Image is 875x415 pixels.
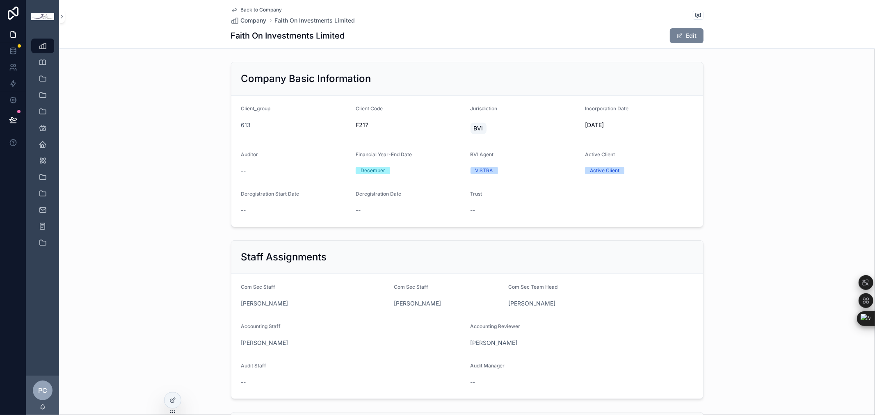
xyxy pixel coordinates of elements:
span: Deregistration Start Date [241,191,299,197]
span: Financial Year-End Date [356,151,412,157]
button: Edit [670,28,704,43]
div: December [361,167,385,174]
span: BVI [474,124,483,132]
span: -- [471,206,475,214]
h1: Faith On Investments Limited [231,30,345,41]
a: [PERSON_NAME] [241,299,288,308]
span: Com Sec Staff [394,284,428,290]
span: [DATE] [585,121,693,129]
span: -- [356,206,361,214]
a: [PERSON_NAME] [470,339,517,347]
span: Incorporation Date [585,105,628,112]
span: Active Client [585,151,615,157]
span: Accounting Staff [241,323,281,329]
a: Faith On Investments Limited [275,16,355,25]
span: Accounting Reviewer [470,323,520,329]
span: Trust [471,191,482,197]
h2: Staff Assignments [241,251,327,264]
div: VISTRA [475,167,493,174]
h2: Company Basic Information [241,72,371,85]
span: Back to Company [241,7,282,13]
span: Audit Staff [241,363,267,369]
div: scrollable content [26,33,59,261]
span: -- [241,378,246,386]
img: App logo [31,13,54,21]
span: -- [241,206,246,214]
a: Company [231,16,267,25]
span: Client Code [356,105,383,112]
span: PC [38,385,47,395]
span: Auditor [241,151,258,157]
span: Company [241,16,267,25]
a: [PERSON_NAME] [394,299,441,308]
a: [PERSON_NAME] [241,339,288,347]
span: -- [241,167,246,175]
span: -- [470,378,475,386]
span: Com Sec Team Head [509,284,558,290]
span: F217 [356,121,464,129]
span: BVI Agent [471,151,494,157]
span: Com Sec Staff [241,284,276,290]
span: Jurisdiction [471,105,498,112]
div: Active Client [590,167,619,174]
span: Client_group [241,105,271,112]
a: 613 [241,121,251,129]
span: Audit Manager [470,363,505,369]
a: [PERSON_NAME] [509,299,556,308]
a: Back to Company [231,7,282,13]
span: Deregistration Date [356,191,401,197]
